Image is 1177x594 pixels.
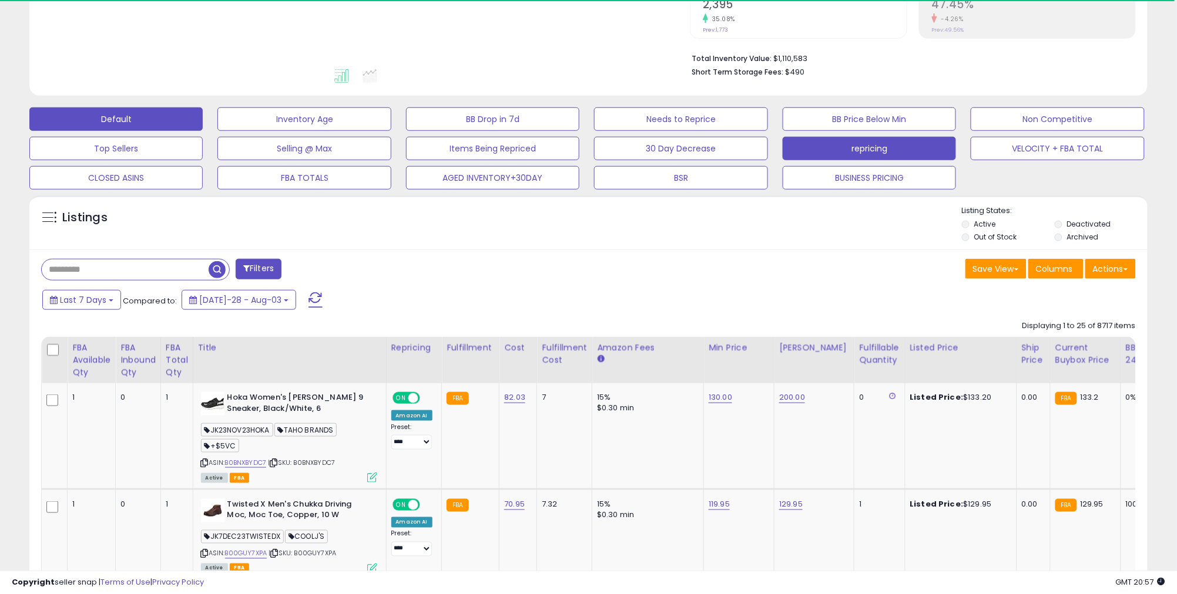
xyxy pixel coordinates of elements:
small: FBA [447,392,468,405]
div: 1 [72,392,106,403]
div: 0.00 [1022,392,1041,403]
span: COOLJ'S [285,530,328,544]
div: 1 [72,499,106,509]
div: $133.20 [910,392,1008,403]
button: BUSINESS PRICING [783,166,956,190]
button: Filters [236,259,281,279]
label: Deactivated [1067,219,1111,229]
a: B0BNXBYDC7 [225,458,267,468]
span: | SKU: B00GUY7XPA [269,549,336,558]
div: 1 [166,392,184,403]
a: 82.03 [504,392,525,403]
button: repricing [783,137,956,160]
div: 0 [120,392,152,403]
button: Top Sellers [29,137,203,160]
div: Amazon AI [391,410,432,421]
label: Active [974,219,995,229]
div: ASIN: [201,392,377,481]
div: 100% [1126,499,1165,509]
small: FBA [1055,499,1077,512]
b: Listed Price: [910,498,964,509]
a: Privacy Policy [152,576,204,588]
button: 30 Day Decrease [594,137,767,160]
small: 35.08% [708,15,735,23]
p: Listing States: [962,205,1148,217]
a: B00GUY7XPA [225,549,267,559]
small: Amazon Fees. [597,354,604,365]
button: VELOCITY + FBA TOTAL [971,137,1144,160]
span: All listings currently available for purchase on Amazon [201,473,228,483]
div: Amazon AI [391,517,432,528]
b: Total Inventory Value: [692,53,772,63]
button: Needs to Reprice [594,107,767,131]
button: BB Price Below Min [783,107,956,131]
a: 129.95 [779,498,803,510]
button: Non Competitive [971,107,1144,131]
div: FBA inbound Qty [120,342,156,379]
div: 0 [120,499,152,509]
div: 7 [542,392,583,403]
div: [PERSON_NAME] [779,342,849,354]
span: OFF [418,500,437,509]
label: Archived [1067,232,1098,242]
span: Columns [1036,263,1073,275]
div: BB Share 24h. [1126,342,1169,366]
div: 0% [1126,392,1165,403]
button: CLOSED ASINS [29,166,203,190]
b: Twisted X Men's Chukka Driving Moc, Moc Toe, Copper, 10 W [227,499,370,524]
div: Listed Price [910,342,1012,354]
h5: Listings [62,210,108,226]
div: 0 [859,392,896,403]
div: $129.95 [910,499,1008,509]
button: FBA TOTALS [217,166,391,190]
span: JK23NOV23HOKA [201,423,273,437]
li: $1,110,583 [692,50,1127,65]
span: +$5VC [201,439,240,453]
button: Columns [1028,259,1084,279]
b: Listed Price: [910,392,964,403]
span: Last 7 Days [60,294,106,306]
div: $0.30 min [597,509,695,520]
a: 70.95 [504,498,525,510]
span: 2025-08-11 20:57 GMT [1116,576,1165,588]
div: Ship Price [1022,342,1045,366]
div: $0.30 min [597,403,695,413]
a: Terms of Use [100,576,150,588]
div: Repricing [391,342,437,354]
span: Compared to: [123,295,177,306]
div: Preset: [391,423,433,450]
span: 129.95 [1080,498,1104,509]
span: OFF [418,393,437,403]
span: | SKU: B0BNXBYDC7 [268,458,335,467]
button: Last 7 Days [42,290,121,310]
span: [DATE]-28 - Aug-03 [199,294,281,306]
div: Title [198,342,381,354]
button: [DATE]-28 - Aug-03 [182,290,296,310]
div: Cost [504,342,532,354]
button: Actions [1085,259,1136,279]
a: 119.95 [709,498,730,510]
span: JK7DEC23TWISTEDX [201,530,284,544]
span: TAHO BRANDS [274,423,337,437]
img: 31463WtKe3L._SL40_.jpg [201,499,224,522]
label: Out of Stock [974,232,1017,242]
div: Fulfillment [447,342,494,354]
span: FBA [230,473,250,483]
div: Amazon Fees [597,342,699,354]
a: 200.00 [779,392,805,403]
span: ON [394,393,408,403]
div: 1 [166,499,184,509]
div: 15% [597,392,695,403]
img: 312YySrPNxL._SL40_.jpg [201,392,224,416]
button: Default [29,107,203,131]
div: Current Buybox Price [1055,342,1116,366]
a: 130.00 [709,392,732,403]
div: seller snap | | [12,577,204,588]
button: Selling @ Max [217,137,391,160]
strong: Copyright [12,576,55,588]
span: 133.2 [1080,392,1099,403]
div: Displaying 1 to 25 of 8717 items [1022,320,1136,332]
button: AGED INVENTORY+30DAY [406,166,579,190]
b: Short Term Storage Fees: [692,67,783,77]
small: Prev: 1,773 [703,26,728,33]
